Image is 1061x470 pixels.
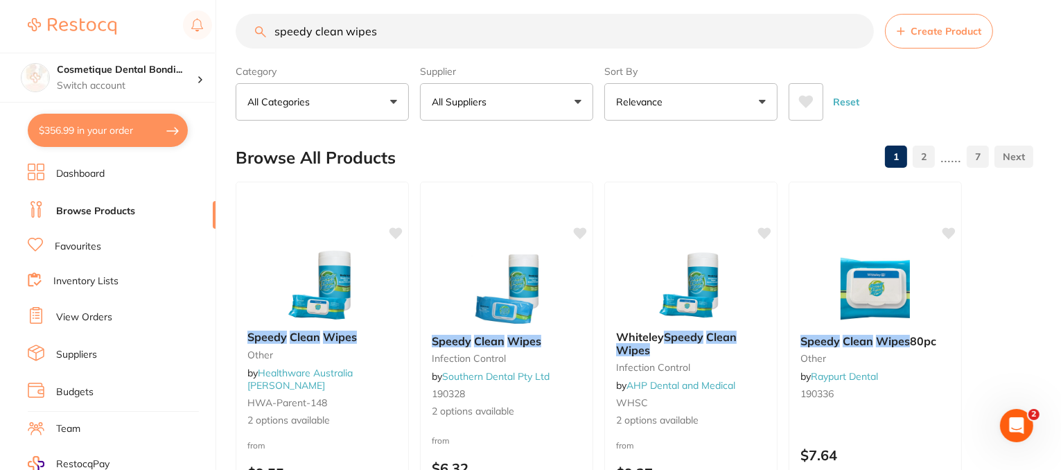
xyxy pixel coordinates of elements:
span: HWA-parent-148 [247,397,327,409]
em: Speedy [800,334,840,348]
span: 2 options available [616,414,766,428]
em: Wipes [616,343,650,357]
span: from [432,435,450,446]
span: 2 [1028,409,1040,420]
span: by [432,370,550,383]
span: by [616,379,735,392]
button: $356.99 in your order [28,114,188,147]
em: Clean [474,334,505,348]
em: Wipes [323,330,357,344]
img: Speedy Clean Wipes [462,254,552,324]
a: Inventory Lists [53,275,119,288]
a: Raypurt Dental [811,370,878,383]
img: Cosmetique Dental Bondi Junction [21,64,49,92]
p: Relevance [616,95,668,109]
p: ...... [940,149,961,165]
a: Southern Dental Pty Ltd [442,370,550,383]
span: by [800,370,878,383]
em: Speedy [247,330,287,344]
em: Clean [706,330,737,344]
label: Sort By [604,65,778,78]
a: 1 [885,143,907,171]
iframe: Intercom live chat [1000,409,1033,442]
img: Speedy Clean Wipes 80pc [830,254,920,324]
span: Whiteley [616,330,664,344]
a: Healthware Australia [PERSON_NAME] [247,367,353,392]
img: Speedy Clean Wipes [277,250,367,320]
a: Favourites [55,240,101,254]
em: Wipes [876,334,910,348]
a: View Orders [56,311,112,324]
small: other [247,349,397,360]
b: Whiteley Speedy Clean Wipes [616,331,766,356]
span: from [247,440,265,451]
a: Team [56,422,80,436]
a: AHP Dental and Medical [626,379,735,392]
small: infection control [616,362,766,373]
label: Category [236,65,409,78]
span: from [616,440,634,451]
span: 80pc [910,334,936,348]
em: Wipes [507,334,541,348]
span: 190336 [800,388,834,400]
button: Relevance [604,83,778,121]
span: 2 options available [432,405,581,419]
span: by [247,367,353,392]
a: Restocq Logo [28,10,116,42]
h4: Cosmetique Dental Bondi Junction [57,63,197,77]
button: All Suppliers [420,83,593,121]
em: Clean [843,334,873,348]
a: Browse Products [56,204,135,218]
label: Supplier [420,65,593,78]
span: Create Product [911,26,981,37]
img: Restocq Logo [28,18,116,35]
p: Switch account [57,79,197,93]
a: Budgets [56,385,94,399]
span: 190328 [432,388,465,400]
h2: Browse All Products [236,148,396,168]
em: Speedy [432,334,471,348]
small: other [800,353,950,364]
a: Dashboard [56,167,105,181]
a: 2 [913,143,935,171]
b: Speedy Clean Wipes 80pc [800,335,950,347]
em: Speedy [664,330,703,344]
button: All Categories [236,83,409,121]
p: All Suppliers [432,95,492,109]
button: Reset [829,83,863,121]
p: $7.64 [800,447,950,463]
b: Speedy Clean Wipes [247,331,397,343]
input: Search Products [236,14,874,49]
a: 7 [967,143,989,171]
b: Speedy Clean Wipes [432,335,581,347]
span: 2 options available [247,414,397,428]
a: Suppliers [56,348,97,362]
small: infection control [432,353,581,364]
button: Create Product [885,14,993,49]
span: WHSC [616,397,648,409]
p: All Categories [247,95,315,109]
em: Clean [290,330,320,344]
img: Whiteley Speedy Clean Wipes [646,250,736,320]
